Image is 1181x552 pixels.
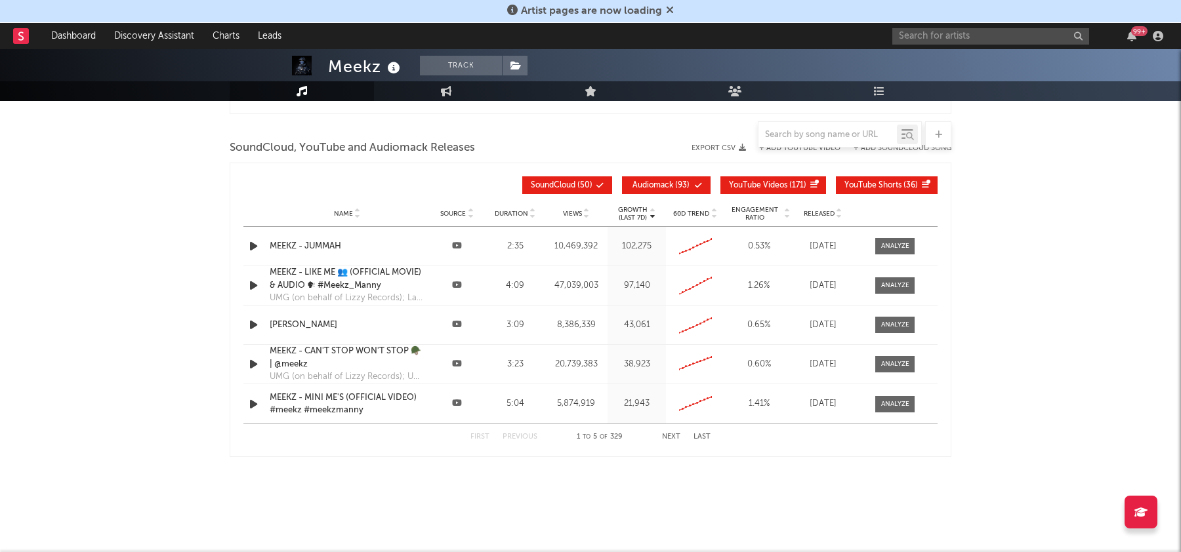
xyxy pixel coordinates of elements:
[632,182,673,189] span: Audiomack
[328,56,404,77] div: Meekz
[666,6,674,16] span: Dismiss
[270,266,425,292] a: MEEKZ - LIKE ME 👥 (OFFICIAL MOVIE) & AUDIO 🗣 #Meekz_Manny
[728,240,790,253] div: 0.53 %
[249,23,291,49] a: Leads
[728,397,790,410] div: 1.41 %
[522,176,612,194] button: SoundCloud(50)
[548,358,605,371] div: 20,739,383
[797,240,849,253] div: [DATE]
[563,210,582,218] span: Views
[564,429,636,445] div: 1 5 329
[622,176,711,194] button: Audiomack(93)
[892,28,1089,45] input: Search for artists
[611,397,663,410] div: 21,943
[618,214,648,222] p: (Last 7d)
[531,182,575,189] span: SoundCloud
[230,140,475,156] span: SoundCloud, YouTube and Audiomack Releases
[42,23,105,49] a: Dashboard
[836,176,938,194] button: YouTube Shorts(36)
[844,182,918,189] span: ( 36 )
[729,182,787,189] span: YouTube Videos
[611,240,663,253] div: 102,275
[797,358,849,371] div: [DATE]
[729,182,806,189] span: ( 171 )
[611,358,663,371] div: 38,923
[270,319,425,332] a: [PERSON_NAME]
[583,434,590,440] span: to
[746,145,840,152] div: + Add YouTube Video
[548,279,605,292] div: 47,039,003
[270,292,425,305] div: UMG (on behalf of Lizzy Records); LatinAutorPerf, and 3 Music Rights Societies
[548,397,605,410] div: 5,874,919
[489,279,541,292] div: 4:09
[548,319,605,332] div: 8,386,339
[489,240,541,253] div: 2:35
[105,23,203,49] a: Discovery Assistant
[270,240,425,253] a: MEEKZ - JUMMAH
[440,210,466,218] span: Source
[270,391,425,417] a: MEEKZ - MINI ME'S (OFFICIAL VIDEO) #meekz #meekzmanny
[334,210,353,218] span: Name
[720,176,826,194] button: YouTube Videos(171)
[1127,31,1136,41] button: 99+
[489,358,541,371] div: 3:23
[728,319,790,332] div: 0.65 %
[1131,26,1148,36] div: 99 +
[844,182,901,189] span: YouTube Shorts
[618,206,648,214] p: Growth
[548,240,605,253] div: 10,469,392
[489,397,541,410] div: 5:04
[531,182,592,189] span: ( 50 )
[797,319,849,332] div: [DATE]
[840,145,951,152] button: + Add SoundCloud Song
[694,433,711,441] button: Last
[728,279,790,292] div: 1.26 %
[631,182,691,189] span: ( 93 )
[854,145,951,152] button: + Add SoundCloud Song
[420,56,502,75] button: Track
[797,279,849,292] div: [DATE]
[503,433,537,441] button: Previous
[521,6,662,16] span: Artist pages are now loading
[728,206,782,222] span: Engagement Ratio
[203,23,249,49] a: Charts
[270,345,425,370] a: MEEKZ - CAN'T STOP WON'T STOP 🪖 | @meekz
[759,145,840,152] button: + Add YouTube Video
[673,210,709,218] span: 60D Trend
[758,130,897,140] input: Search by song name or URL
[662,433,680,441] button: Next
[692,144,746,152] button: Export CSV
[495,210,528,218] span: Duration
[270,370,425,384] div: UMG (on behalf of Lizzy Records); UNIAO BRASILEIRA DE EDITORAS DE MUSICA - UBEM, CMRRA, LatinAuto...
[804,210,835,218] span: Released
[470,433,489,441] button: First
[728,358,790,371] div: 0.60 %
[797,397,849,410] div: [DATE]
[600,434,608,440] span: of
[611,319,663,332] div: 43,061
[489,319,541,332] div: 3:09
[611,279,663,292] div: 97,140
